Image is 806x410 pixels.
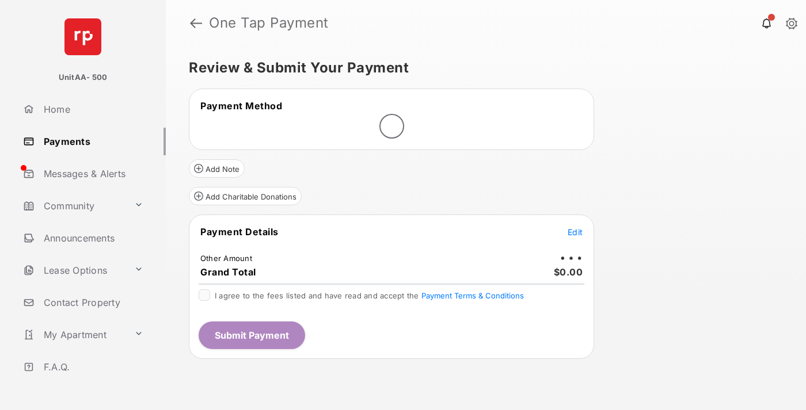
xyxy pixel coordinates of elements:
[189,187,302,205] button: Add Charitable Donations
[18,256,130,284] a: Lease Options
[64,18,101,55] img: svg+xml;base64,PHN2ZyB4bWxucz0iaHR0cDovL3d3dy53My5vcmcvMjAwMC9zdmciIHdpZHRoPSI2NCIgaGVpZ2h0PSI2NC...
[568,227,583,237] span: Edit
[200,226,279,237] span: Payment Details
[18,353,166,381] a: F.A.Q.
[209,16,329,30] strong: One Tap Payment
[200,253,253,263] td: Other Amount
[18,128,166,155] a: Payments
[18,95,166,123] a: Home
[421,291,524,300] button: I agree to the fees listed and have read and accept the
[215,291,524,300] span: I agree to the fees listed and have read and accept the
[200,100,282,112] span: Payment Method
[189,159,245,178] button: Add Note
[200,266,256,278] span: Grand Total
[18,289,166,316] a: Contact Property
[199,321,305,349] button: Submit Payment
[18,160,166,187] a: Messages & Alerts
[18,321,130,348] a: My Apartment
[554,266,583,278] span: $0.00
[18,192,130,220] a: Community
[18,224,166,252] a: Announcements
[189,61,774,75] h5: Review & Submit Your Payment
[568,226,583,237] button: Edit
[59,72,108,83] p: UnitAA- 500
